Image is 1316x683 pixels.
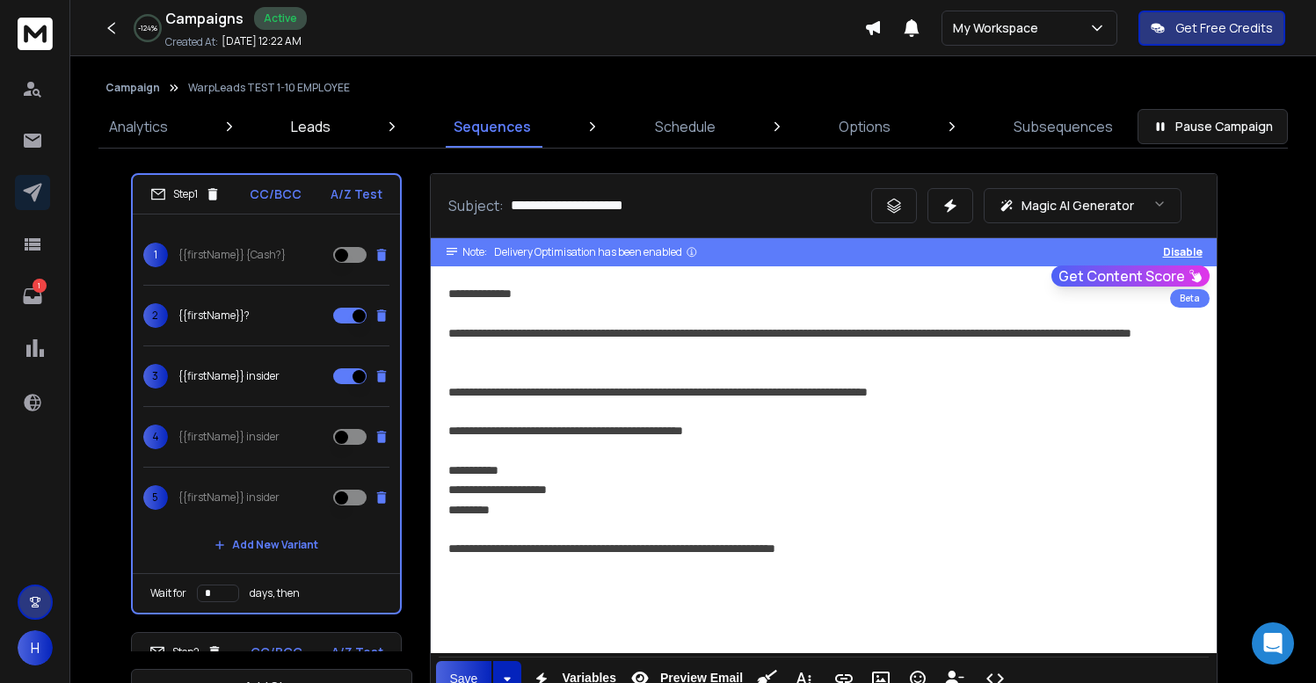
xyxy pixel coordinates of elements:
[222,34,302,48] p: [DATE] 12:22 AM
[1163,245,1203,259] button: Disable
[143,485,168,510] span: 5
[462,245,487,259] span: Note:
[15,279,50,314] a: 1
[251,643,302,661] p: CC/BCC
[828,105,901,148] a: Options
[200,527,332,563] button: Add New Variant
[188,81,350,95] p: WarpLeads TEST 1-10 EMPLOYEE
[33,279,47,293] p: 1
[1003,105,1123,148] a: Subsequences
[291,116,331,137] p: Leads
[1014,116,1113,137] p: Subsequences
[165,8,244,29] h1: Campaigns
[1252,622,1294,665] div: Open Intercom Messenger
[178,369,280,383] p: {{firstName}} insider
[138,23,157,33] p: -124 %
[494,245,698,259] div: Delivery Optimisation has been enabled
[250,586,300,600] p: days, then
[953,19,1045,37] p: My Workspace
[454,116,531,137] p: Sequences
[178,430,280,444] p: {{firstName}} insider
[280,105,341,148] a: Leads
[18,630,53,665] button: H
[143,303,168,328] span: 2
[149,644,222,660] div: Step 2
[178,309,250,323] p: {{firstName}}?
[150,586,186,600] p: Wait for
[839,116,891,137] p: Options
[984,188,1181,223] button: Magic AI Generator
[1051,265,1210,287] button: Get Content Score
[143,364,168,389] span: 3
[1175,19,1273,37] p: Get Free Credits
[150,186,221,202] div: Step 1
[1170,289,1210,308] div: Beta
[1138,11,1285,46] button: Get Free Credits
[143,425,168,449] span: 4
[250,185,302,203] p: CC/BCC
[109,116,168,137] p: Analytics
[331,185,382,203] p: A/Z Test
[178,248,286,262] p: {{firstName}} {Cash?}
[131,173,402,614] li: Step1CC/BCCA/Z Test1{{firstName}} {Cash?}2{{firstName}}?3{{firstName}} insider4{{firstName}} insi...
[1138,109,1288,144] button: Pause Campaign
[1022,197,1134,214] p: Magic AI Generator
[178,490,280,505] p: {{firstName}} insider
[165,35,218,49] p: Created At:
[143,243,168,267] span: 1
[105,81,160,95] button: Campaign
[98,105,178,148] a: Analytics
[331,643,383,661] p: A/Z Test
[655,116,716,137] p: Schedule
[644,105,726,148] a: Schedule
[443,105,542,148] a: Sequences
[254,7,307,30] div: Active
[448,195,504,216] p: Subject:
